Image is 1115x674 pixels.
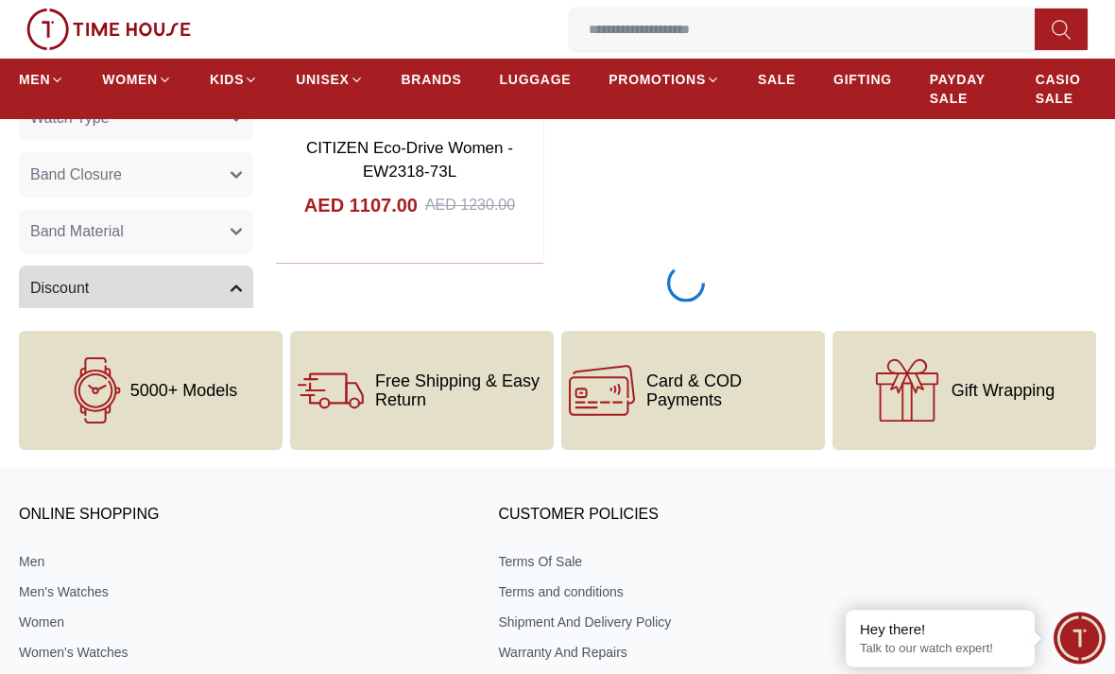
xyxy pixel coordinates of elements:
a: WOMEN [102,62,172,96]
a: MEN [19,62,64,96]
span: Gift Wrapping [952,382,1055,401]
p: Talk to our watch expert! [860,641,1021,657]
span: Band Material [30,221,124,244]
span: KIDS [210,70,244,89]
img: ... [26,9,191,50]
a: Warranty And Repairs [498,643,935,662]
span: SALE [758,70,796,89]
a: BRANDS [402,62,462,96]
h4: AED 1107.00 [304,193,418,219]
a: KIDS [210,62,258,96]
a: Women [19,613,456,631]
a: Shipment And Delivery Policy [498,613,935,631]
a: PAYDAY SALE [930,62,998,115]
button: Band Material [19,210,253,255]
a: Men [19,552,456,571]
span: MEN [19,70,50,89]
span: Discount [30,278,89,301]
a: Men's Watches [19,582,456,601]
h3: CUSTOMER POLICIES [498,501,935,529]
h3: ONLINE SHOPPING [19,501,456,529]
span: PROMOTIONS [609,70,706,89]
span: Free Shipping & Easy Return [375,372,546,410]
a: SALE [758,62,796,96]
a: CITIZEN Eco-Drive Women - EW2318-73L [306,140,513,182]
div: AED 1230.00 [425,195,515,217]
span: 5000+ Models [130,382,238,401]
a: PROMOTIONS [609,62,720,96]
button: Discount [19,267,253,312]
span: CASIO SALE [1036,70,1096,108]
a: Terms and conditions [498,582,935,601]
span: Card & COD Payments [646,372,817,410]
a: Terms Of Sale [498,552,935,571]
span: GIFTING [833,70,892,89]
span: WOMEN [102,70,158,89]
span: UNISEX [296,70,349,89]
a: CASIO SALE [1036,62,1096,115]
a: GIFTING [833,62,892,96]
span: BRANDS [402,70,462,89]
span: Band Closure [30,164,122,187]
div: Chat Widget [1054,613,1106,665]
a: LUGGAGE [500,62,572,96]
span: PAYDAY SALE [930,70,998,108]
button: Band Closure [19,153,253,199]
span: LUGGAGE [500,70,572,89]
a: Women's Watches [19,643,456,662]
a: UNISEX [296,62,363,96]
div: Hey there! [860,620,1021,639]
